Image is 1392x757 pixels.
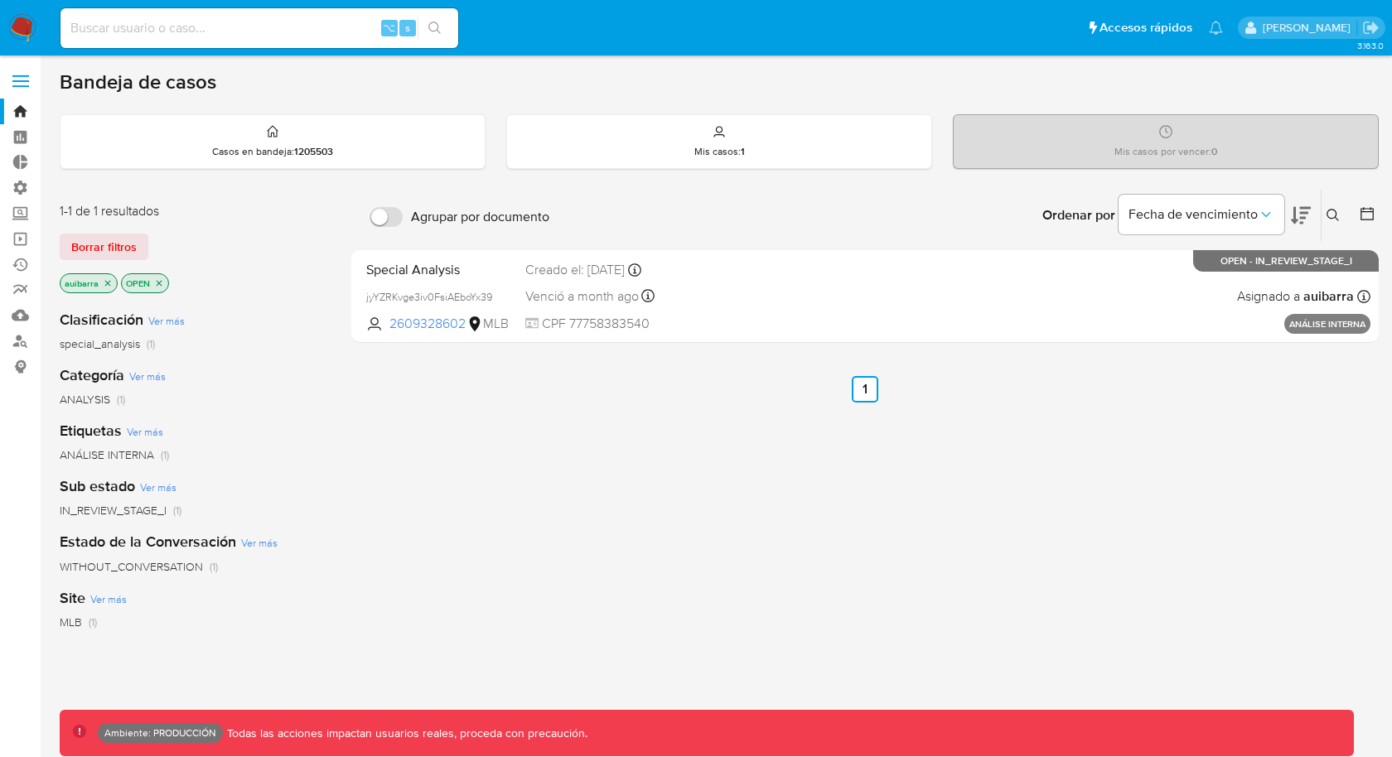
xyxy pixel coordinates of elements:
[104,730,216,736] p: Ambiente: PRODUCCIÓN
[418,17,452,40] button: search-icon
[1209,21,1223,35] a: Notificaciones
[1100,19,1192,36] span: Accesos rápidos
[1362,19,1380,36] a: Salir
[1263,20,1356,36] p: mauro.ibarra@mercadolibre.com
[383,20,395,36] span: ⌥
[405,20,410,36] span: s
[223,726,587,741] p: Todas las acciones impactan usuarios reales, proceda con precaución.
[60,17,458,39] input: Buscar usuario o caso...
